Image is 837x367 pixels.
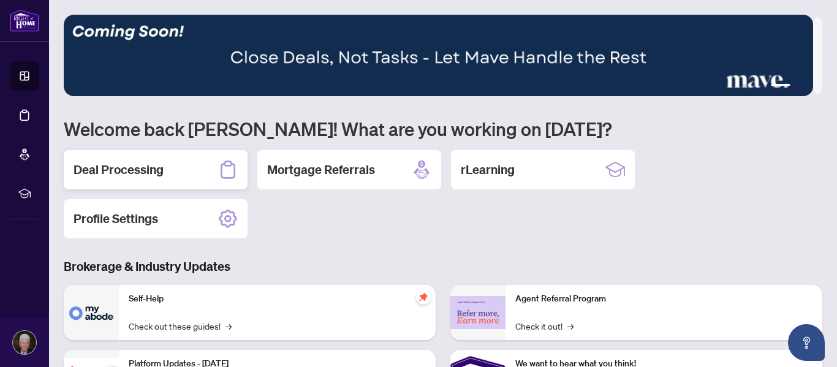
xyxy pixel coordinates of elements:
[74,210,158,227] h2: Profile Settings
[461,161,515,178] h2: rLearning
[267,161,375,178] h2: Mortgage Referrals
[450,296,506,330] img: Agent Referral Program
[129,319,232,333] a: Check out these guides!→
[416,290,431,305] span: pushpin
[64,258,822,275] h3: Brokerage & Industry Updates
[751,84,756,89] button: 2
[741,84,746,89] button: 1
[795,84,800,89] button: 5
[567,319,574,333] span: →
[129,292,426,306] p: Self-Help
[788,324,825,361] button: Open asap
[515,319,574,333] a: Check it out!→
[515,292,812,306] p: Agent Referral Program
[10,9,39,32] img: logo
[225,319,232,333] span: →
[74,161,164,178] h2: Deal Processing
[771,84,790,89] button: 4
[64,117,822,140] h1: Welcome back [PERSON_NAME]! What are you working on [DATE]?
[64,15,813,96] img: Slide 3
[761,84,766,89] button: 3
[64,285,119,340] img: Self-Help
[805,84,810,89] button: 6
[13,331,36,354] img: Profile Icon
